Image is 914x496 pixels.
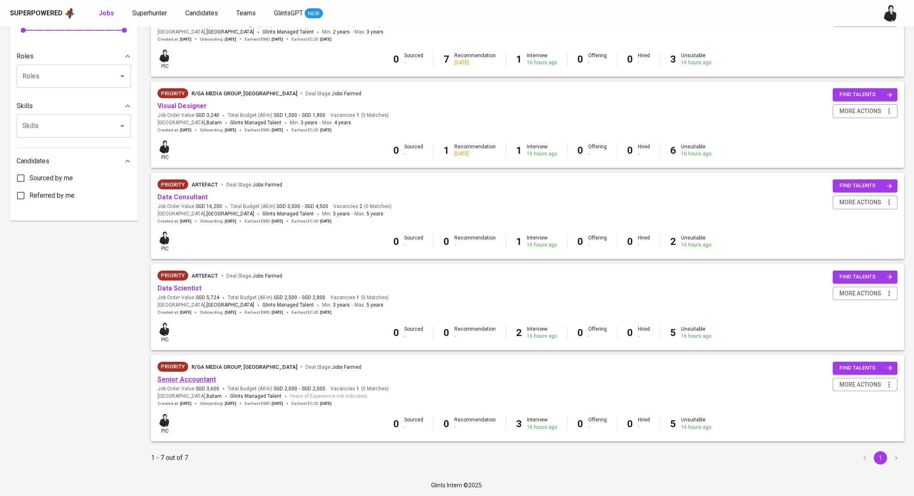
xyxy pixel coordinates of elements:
[404,235,423,249] div: Sourced
[638,424,650,431] div: -
[393,145,399,156] b: 0
[272,401,283,406] span: [DATE]
[252,182,282,188] span: Jobs Farmed
[527,416,557,431] div: Interview
[206,28,254,36] span: [GEOGRAPHIC_DATA]
[200,401,236,406] span: Onboarding :
[158,323,171,336] img: medwi@glints.com
[116,70,128,82] button: Open
[158,414,171,427] img: medwi@glints.com
[226,273,282,279] span: Deal Stage :
[332,91,361,97] span: Jobs Farmed
[225,36,236,42] span: [DATE]
[230,393,281,399] span: Glints Managed Talent
[404,52,423,66] div: Sourced
[322,120,351,126] span: Max.
[454,242,496,249] div: -
[192,364,297,370] span: R/GA MEDIA GROUP, [GEOGRAPHIC_DATA]
[180,36,192,42] span: [DATE]
[588,416,607,431] div: Offering
[320,401,332,406] span: [DATE]
[588,52,607,66] div: Offering
[180,401,192,406] span: [DATE]
[577,53,583,65] b: 0
[627,327,633,339] b: 0
[158,127,192,133] span: Created at :
[274,8,323,19] a: GlintsGPT NEW
[833,104,897,118] button: more actions
[393,236,399,247] b: 0
[454,52,496,66] div: Recommendation
[158,385,219,392] span: Job Order Value
[225,218,236,224] span: [DATE]
[681,52,711,66] div: Unsuitable
[320,310,332,315] span: [DATE]
[225,310,236,315] span: [DATE]
[444,53,449,65] b: 7
[670,327,676,339] b: 5
[158,310,192,315] span: Created at :
[291,218,332,224] span: Earliest ECJD :
[681,143,711,157] div: Unsuitable
[158,375,216,383] a: Senior Accountant
[527,150,557,157] div: 16 hours ago
[158,102,207,110] a: Visual Designer
[158,322,172,344] div: pic
[527,59,557,66] div: 16 hours ago
[516,327,522,339] b: 2
[17,156,49,166] p: Candidates
[404,416,423,431] div: Sourced
[228,294,325,301] span: Total Budget (All-In)
[322,29,350,35] span: Min.
[588,235,607,249] div: Offering
[454,143,496,157] div: Recommendation
[355,112,359,119] span: 1
[196,112,219,119] span: SGD 3,240
[527,326,557,340] div: Interview
[516,53,522,65] b: 1
[577,418,583,430] b: 0
[302,294,325,301] span: SGD 2,800
[874,451,887,465] button: page 1
[158,193,208,201] a: Data Consultant
[527,52,557,66] div: Interview
[588,143,607,157] div: Offering
[225,127,236,133] span: [DATE]
[577,327,583,339] b: 0
[132,9,167,17] span: Superhunter
[330,294,389,301] span: Vacancies ( 0 Matches )
[302,385,325,392] span: SGD 2,000
[681,235,711,249] div: Unsuitable
[833,362,897,375] button: find talents
[180,218,192,224] span: [DATE]
[638,150,650,157] div: -
[393,418,399,430] b: 0
[638,59,650,66] div: -
[158,28,254,36] span: [GEOGRAPHIC_DATA] ,
[206,392,222,401] span: Batam
[454,333,496,340] div: -
[228,385,325,392] span: Total Budget (All-In)
[291,310,332,315] span: Earliest ECJD :
[196,203,222,210] span: SGD 16,200
[839,106,881,116] span: more actions
[588,59,607,66] div: -
[681,424,711,431] div: 16 hours ago
[588,242,607,249] div: -
[516,236,522,247] b: 1
[352,210,353,218] span: -
[158,140,172,161] div: pic
[627,53,633,65] b: 0
[262,29,314,35] span: Glints Managed Talent
[158,294,219,301] span: Job Order Value
[354,302,383,308] span: Max.
[638,143,650,157] div: Hired
[366,211,383,217] span: 5 years
[670,236,676,247] b: 2
[857,451,904,465] nav: pagination navigation
[158,271,188,281] div: New Job received from Demand Team
[681,59,711,66] div: 16 hours ago
[17,51,34,61] p: Roles
[17,98,131,114] div: Skills
[180,310,192,315] span: [DATE]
